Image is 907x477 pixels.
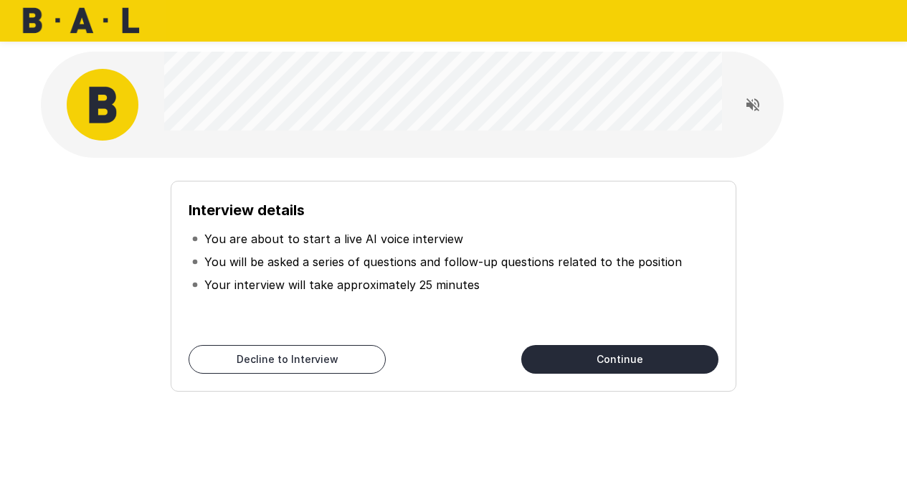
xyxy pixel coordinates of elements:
[204,276,480,293] p: Your interview will take approximately 25 minutes
[189,202,305,219] b: Interview details
[739,90,767,119] button: Read questions aloud
[67,69,138,141] img: bal_avatar.png
[204,253,682,270] p: You will be asked a series of questions and follow-up questions related to the position
[521,345,718,374] button: Continue
[189,345,386,374] button: Decline to Interview
[204,230,463,247] p: You are about to start a live AI voice interview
